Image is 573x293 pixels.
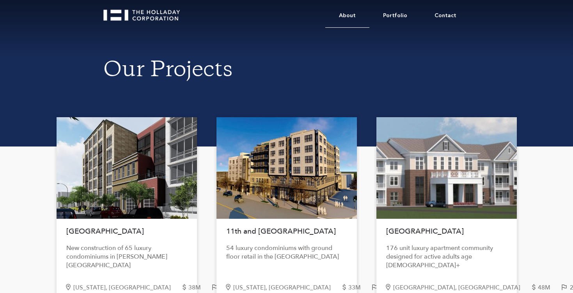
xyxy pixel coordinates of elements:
[393,284,530,291] div: [GEOGRAPHIC_DATA], [GEOGRAPHIC_DATA]
[386,223,507,240] h1: [GEOGRAPHIC_DATA]
[188,284,211,291] div: 38M
[103,59,470,84] h1: Our Projects
[103,4,187,21] a: home
[66,244,187,270] div: New construction of 65 luxury condominiums in [PERSON_NAME][GEOGRAPHIC_DATA]
[73,284,181,291] div: [US_STATE], [GEOGRAPHIC_DATA]
[226,244,347,261] div: 54 luxury condominiums with ground floor retail in the [GEOGRAPHIC_DATA]
[386,244,507,270] div: 176 unit luxury apartment community designed for active adults age [DEMOGRAPHIC_DATA]+
[538,284,560,291] div: 48M
[369,4,421,27] a: Portfolio
[421,4,470,27] a: Contact
[233,284,341,291] div: [US_STATE], [GEOGRAPHIC_DATA]
[325,4,369,28] a: About
[226,223,347,240] h1: 11th and [GEOGRAPHIC_DATA]
[348,284,371,291] div: 33M
[66,223,187,240] h1: [GEOGRAPHIC_DATA]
